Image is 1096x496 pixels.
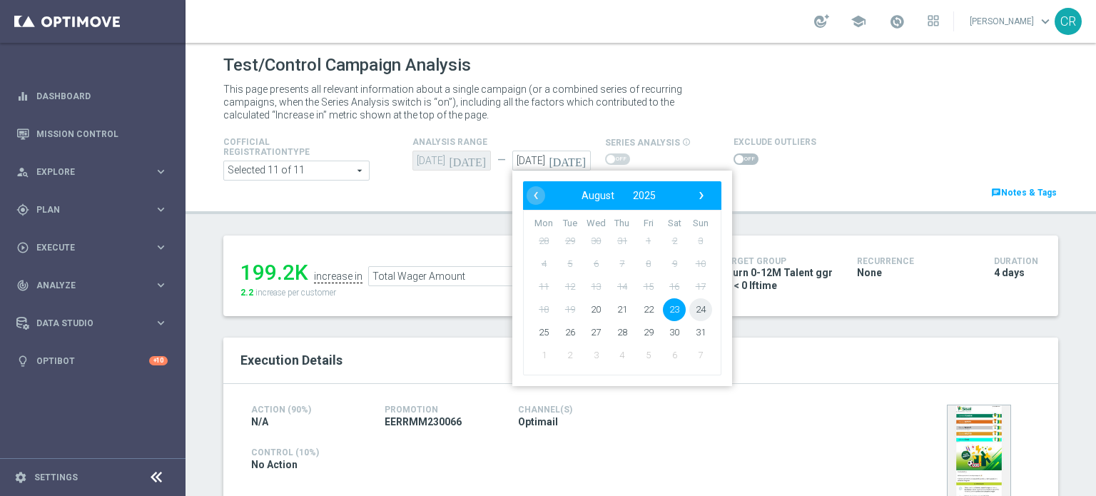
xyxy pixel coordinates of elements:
span: 14 [611,275,634,298]
span: 15 [637,275,660,298]
span: 31 [611,230,634,253]
span: 17 [689,275,712,298]
i: gps_fixed [16,203,29,216]
h4: analysis range [412,137,605,147]
span: Execute [36,243,154,252]
span: 7 [611,253,634,275]
span: 13 [584,275,607,298]
h1: Test/Control Campaign Analysis [223,55,471,76]
span: Data Studio [36,319,154,328]
span: No Action [251,458,298,471]
bs-datepicker-navigation-view: ​ ​ ​ [527,186,711,205]
a: chatNotes & Tags [990,185,1058,201]
span: 2 [663,230,686,253]
span: 7 [689,344,712,367]
span: 9 [663,253,686,275]
a: Mission Control [36,115,168,153]
span: 12 [559,275,582,298]
span: 16 [663,275,686,298]
button: play_circle_outline Execute keyboard_arrow_right [16,242,168,253]
h4: Exclude Outliers [734,137,816,147]
h4: Target Group [720,256,836,266]
h4: Control (10%) [251,447,763,457]
th: weekday [609,218,636,230]
a: Optibot [36,342,149,380]
span: 5 [637,344,660,367]
span: 1 [532,344,555,367]
span: 6 [584,253,607,275]
th: weekday [635,218,661,230]
input: Select Date [512,151,591,171]
span: 22 [637,298,660,321]
span: 30 [663,321,686,344]
span: 25 [532,321,555,344]
button: equalizer Dashboard [16,91,168,102]
div: Execute [16,241,154,254]
span: 28 [532,230,555,253]
i: keyboard_arrow_right [154,316,168,330]
span: school [851,14,866,29]
div: person_search Explore keyboard_arrow_right [16,166,168,178]
span: 26 [559,321,582,344]
span: EERRMM230066 [385,415,462,428]
span: 23 [663,298,686,321]
i: person_search [16,166,29,178]
th: weekday [583,218,609,230]
span: 8 [637,253,660,275]
div: Dashboard [16,77,168,115]
span: Churn 0-12M Talent ggr nb < 0 lftime [720,266,836,292]
span: Explore [36,168,154,176]
h4: Cofficial Registrationtype [223,137,345,157]
span: series analysis [605,138,680,148]
th: weekday [687,218,714,230]
i: info_outline [682,138,691,146]
i: keyboard_arrow_right [154,241,168,254]
span: 3 [584,344,607,367]
span: 27 [584,321,607,344]
h4: Action (90%) [251,405,363,415]
span: 30 [584,230,607,253]
i: keyboard_arrow_right [154,278,168,292]
i: [DATE] [549,151,591,166]
span: ‹ [527,186,545,205]
span: Analyze [36,281,154,290]
div: Data Studio [16,317,154,330]
span: 2 [559,344,582,367]
button: lightbulb Optibot +10 [16,355,168,367]
button: August [572,186,624,205]
div: gps_fixed Plan keyboard_arrow_right [16,204,168,216]
i: lightbulb [16,355,29,368]
span: N/A [251,415,268,428]
span: 3 [689,230,712,253]
div: — [491,154,512,166]
div: CR [1055,8,1082,35]
div: Explore [16,166,154,178]
button: Mission Control [16,128,168,140]
div: Plan [16,203,154,216]
h4: Recurrence [857,256,973,266]
th: weekday [661,218,688,230]
span: Expert Online Expert Retail Master Online Master Retail Other and 6 more [224,161,369,180]
i: play_circle_outline [16,241,29,254]
span: 24 [689,298,712,321]
span: Execution Details [240,353,342,368]
button: 2025 [624,186,665,205]
span: 31 [689,321,712,344]
span: None [857,266,882,279]
i: [DATE] [449,151,491,166]
i: keyboard_arrow_right [154,203,168,216]
a: Dashboard [36,77,168,115]
span: 4 days [994,266,1025,279]
span: 1 [637,230,660,253]
span: 28 [611,321,634,344]
span: 20 [584,298,607,321]
div: 199.2K [240,260,308,285]
span: 6 [663,344,686,367]
span: keyboard_arrow_down [1037,14,1053,29]
span: 4 [532,253,555,275]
